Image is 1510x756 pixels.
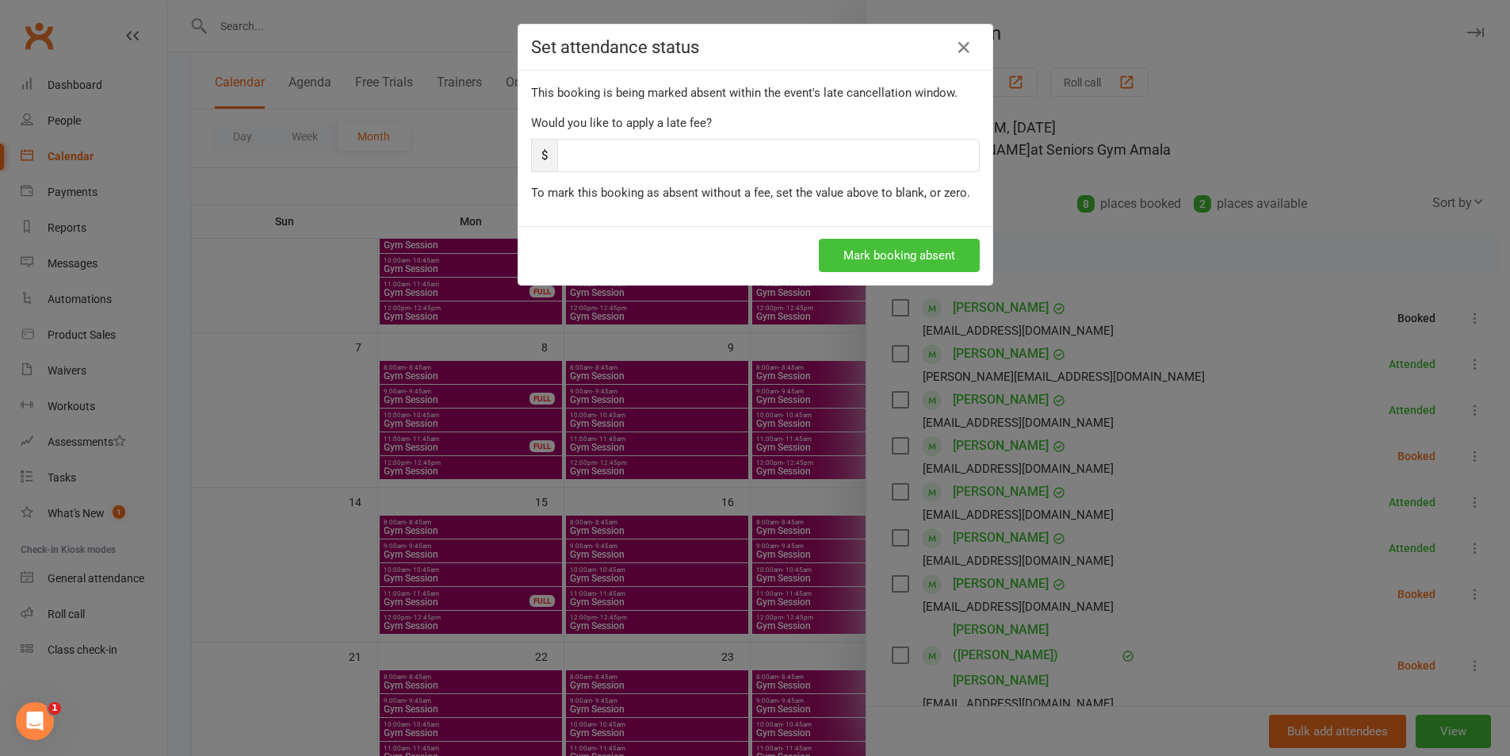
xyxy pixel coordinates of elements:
span: 1 [48,702,61,715]
div: This booking is being marked absent within the event's late cancellation window. [531,83,980,102]
h4: Set attendance status [531,37,980,57]
div: To mark this booking as absent without a fee, set the value above to blank, or zero. [531,183,980,202]
span: $ [531,139,557,172]
button: Mark booking absent [819,239,980,272]
div: Would you like to apply a late fee? [531,113,980,132]
a: Close [951,35,977,60]
iframe: Intercom live chat [16,702,54,740]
